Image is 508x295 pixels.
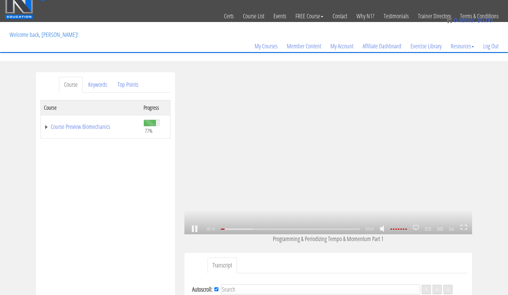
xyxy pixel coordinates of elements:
[422,224,434,234] strong: CC
[41,100,140,115] th: Course
[206,227,216,231] span: 00:14
[358,31,406,61] a: Affiliate Dashboard
[328,1,352,31] a: Contact
[434,224,446,234] strong: SD
[477,17,480,24] span: $
[44,124,137,130] a: Course Preview Biomechanics
[479,31,503,61] a: Log Out
[446,224,457,234] strong: 1x
[113,77,143,93] a: Top Points
[406,31,446,61] a: Exercise Library
[477,17,493,24] bdi: 0.00
[140,100,170,115] th: Progress
[83,77,112,93] a: Keywords
[454,17,457,24] span: 0
[413,224,419,234] a: Play on AirPlay device
[291,1,328,31] a: FREE Course
[5,22,83,47] p: Welcome back, [PERSON_NAME]!
[59,77,83,93] a: Course
[459,17,475,24] span: items:
[352,1,379,31] a: Why N1?
[446,31,479,61] a: Resources
[455,1,503,31] a: Terms & Conditions
[446,17,493,24] a: 0 items: $0.00
[238,1,269,31] a: Course List
[326,31,358,61] a: My Account
[208,258,237,273] a: Transcript
[184,234,472,244] p: Programming & Periodizing Tempo & Momentum Part 1
[250,31,282,61] a: My Courses
[446,17,452,23] img: icon11.png
[219,1,238,31] a: Certs
[379,1,413,31] a: Testimonials
[269,1,291,31] a: Events
[413,1,455,31] a: Trainer Directory
[282,31,326,61] a: Member Content
[221,284,420,294] input: Search
[365,227,374,231] span: 09:04
[145,127,153,134] span: 77%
